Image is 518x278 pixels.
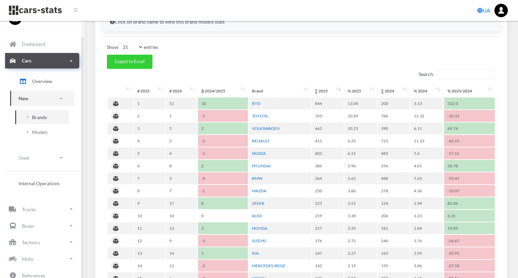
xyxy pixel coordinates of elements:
td: 2.19 [344,260,377,272]
td: -25.41 [444,172,495,184]
td: 10.89 [344,110,377,122]
td: -2 [198,260,248,272]
a: Trucks [5,201,79,217]
a: HYUNDAI [252,163,271,168]
td: 4.36 [410,185,443,197]
td: 142 [312,260,344,272]
span: Brands [32,114,47,121]
td: 219 [312,210,344,222]
td: -10.31 [444,110,495,122]
td: 4 [134,135,165,147]
td: 181 [378,222,410,234]
a: Overview [10,73,74,90]
td: -17.11 [444,147,495,159]
a: Used [10,150,74,165]
td: 390 [378,122,410,134]
td: 206 [378,210,410,222]
td: 411 [312,135,344,147]
td: -10.07 [444,185,495,197]
td: 3.23 [410,210,443,222]
a: KIA [252,251,259,256]
td: 723 [378,135,410,147]
td: 485 [378,147,410,159]
td: -10.91 [444,247,495,259]
a: VOLKSWAGEN [252,126,280,131]
button: Export to Excel [107,55,152,69]
th: #&nbsp;2025: activate to sort column ascending [134,85,165,97]
td: 13 [134,247,165,259]
td: 8 [134,185,165,197]
td: 227 [312,197,344,209]
a: Dashboard [5,36,79,52]
a: SUZUKI [252,238,266,243]
span: Overview [32,78,52,85]
td: 5 [166,122,197,134]
td: 10 [198,98,248,109]
td: 13 [166,222,197,234]
td: 662 [312,122,344,134]
td: 322.0 [444,98,495,109]
img: navbar brand [8,5,62,16]
td: -1 [198,185,248,197]
td: 11.33 [410,135,443,147]
td: 256 [378,160,410,172]
th: %&nbsp;2025/2024: activate to sort column ascending [444,85,495,97]
td: 69.74 [444,122,495,134]
td: 1 [198,247,248,259]
td: 7 [166,185,197,197]
p: Cars [22,56,31,65]
a: Moto [5,251,79,267]
td: 0 [198,210,248,222]
td: 2 [198,122,248,134]
th: Brand: activate to sort column ascending [249,85,311,97]
td: 488 [378,172,410,184]
td: 240 [378,235,410,247]
td: 3.06 [410,260,443,272]
td: 11 [134,222,165,234]
td: 7.6 [410,147,443,159]
td: 1 [134,98,165,109]
td: 3.86 [344,185,377,197]
label: Search: [419,69,495,79]
a: AUDI [252,213,262,218]
td: 364 [312,172,344,184]
a: SKODA [252,151,266,156]
td: 6.11 [410,122,443,134]
td: 9 [134,197,165,209]
td: 2.72 [344,235,377,247]
td: 6.35 [344,135,377,147]
td: 3.13 [410,98,443,109]
td: 2 [198,160,248,172]
td: 2.27 [344,247,377,259]
td: 3.76 [410,235,443,247]
td: 13.04 [344,98,377,109]
td: 4 [166,147,197,159]
td: 7.65 [410,172,443,184]
td: 2 [166,135,197,147]
td: 10.23 [344,122,377,134]
td: 1 [166,110,197,122]
td: 3.35 [344,222,377,234]
img: ... [494,4,508,17]
td: 844 [312,98,344,109]
td: 2 [198,222,248,234]
td: 3 [134,122,165,134]
td: 705 [312,110,344,122]
td: -1 [198,147,248,159]
a: UA [474,4,493,17]
td: 50.78 [444,160,495,172]
td: 165 [378,247,410,259]
th: : activate to sort column ascending [108,85,133,97]
td: -1 [198,110,248,122]
a: Internal Operations [10,176,74,190]
td: 10 [134,210,165,222]
td: 17 [166,197,197,209]
td: 6.21 [344,147,377,159]
td: 3.38 [344,210,377,222]
select: Showentries [118,42,144,52]
td: 83.06 [444,197,495,209]
a: Buses [5,218,79,233]
td: 2.84 [410,222,443,234]
td: 124 [378,197,410,209]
